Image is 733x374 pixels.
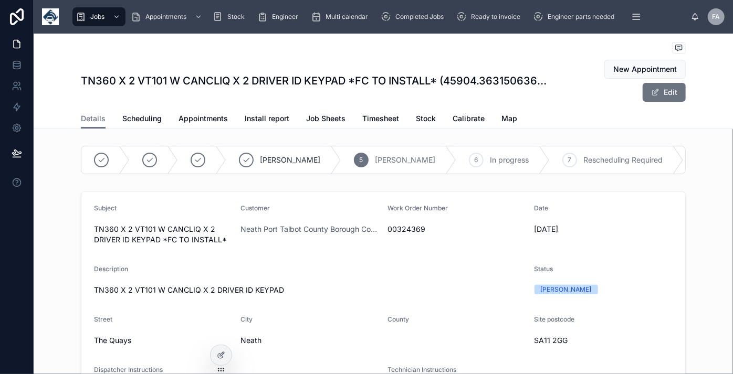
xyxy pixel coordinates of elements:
[94,265,128,273] span: Description
[362,109,399,130] a: Timesheet
[210,7,252,26] a: Stock
[501,113,517,124] span: Map
[42,8,59,25] img: App logo
[94,224,233,245] span: TN360 X 2 VT101 W CANCLIQ X 2 DRIVER ID KEYPAD *FC TO INSTALL*
[388,366,456,373] span: Technician Instructions
[241,335,380,346] span: Neath
[548,13,614,21] span: Engineer parts needed
[81,109,106,129] a: Details
[128,7,207,26] a: Appointments
[67,5,691,28] div: scrollable content
[501,109,517,130] a: Map
[227,13,245,21] span: Stock
[643,83,686,102] button: Edit
[453,113,485,124] span: Calibrate
[388,315,409,323] span: County
[241,224,380,234] a: Neath Port Talbot County Borough Council
[416,109,436,130] a: Stock
[453,7,528,26] a: Ready to invoice
[94,285,284,294] span: TN360 X 2 VT101 W CANCLIQ X 2 DRIVER ID KEYPAD
[375,155,435,165] span: [PERSON_NAME]
[94,315,112,323] span: Street
[388,204,448,212] span: Work Order Number
[94,335,233,346] span: The Quays
[245,113,289,124] span: Install report
[81,73,550,88] h1: TN360 X 2 VT101 W CANCLIQ X 2 DRIVER ID KEYPAD *FC TO INSTALL* (45904.36315063658)
[713,13,720,21] span: FA
[308,7,375,26] a: Multi calendar
[490,155,529,165] span: In progress
[94,366,163,373] span: Dispatcher Instructions
[94,204,117,212] span: Subject
[360,156,363,164] span: 5
[378,7,451,26] a: Completed Jobs
[535,315,575,323] span: Site postcode
[613,64,677,74] span: New Appointment
[604,60,686,79] button: New Appointment
[245,109,289,130] a: Install report
[272,13,298,21] span: Engineer
[471,13,520,21] span: Ready to invoice
[122,109,162,130] a: Scheduling
[241,204,270,212] span: Customer
[395,13,444,21] span: Completed Jobs
[535,224,673,234] span: [DATE]
[535,265,553,273] span: Status
[453,109,485,130] a: Calibrate
[475,156,478,164] span: 6
[530,7,622,26] a: Engineer parts needed
[535,204,549,212] span: Date
[241,315,253,323] span: City
[145,13,186,21] span: Appointments
[90,13,104,21] span: Jobs
[416,113,436,124] span: Stock
[72,7,125,26] a: Jobs
[179,109,228,130] a: Appointments
[260,155,320,165] span: [PERSON_NAME]
[583,155,663,165] span: Rescheduling Required
[81,113,106,124] span: Details
[362,113,399,124] span: Timesheet
[306,109,345,130] a: Job Sheets
[122,113,162,124] span: Scheduling
[326,13,368,21] span: Multi calendar
[254,7,306,26] a: Engineer
[388,224,526,234] span: 00324369
[541,285,592,294] div: [PERSON_NAME]
[568,156,572,164] span: 7
[535,335,673,346] span: SA11 2GG
[179,113,228,124] span: Appointments
[306,113,345,124] span: Job Sheets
